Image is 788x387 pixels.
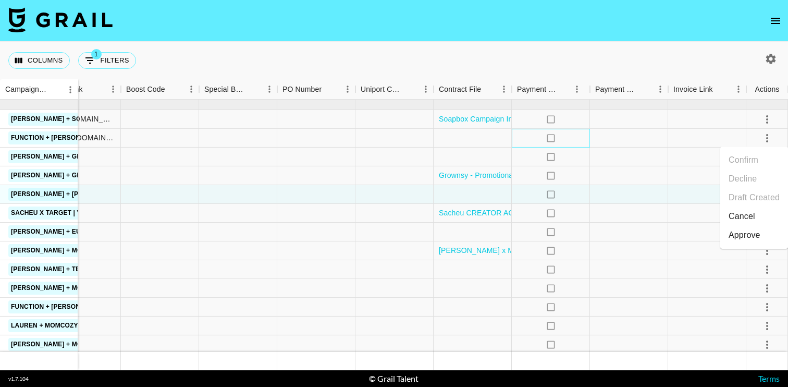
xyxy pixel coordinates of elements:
[277,79,355,100] div: PO Number
[199,79,277,100] div: Special Booking Type
[729,229,760,241] div: Approve
[758,110,776,128] button: select merge strategy
[481,82,496,96] button: Sort
[282,79,322,100] div: PO Number
[8,188,128,201] a: [PERSON_NAME] + [PERSON_NAME]
[673,79,713,100] div: Invoice Link
[755,79,780,100] div: Actions
[512,79,590,100] div: Payment Sent
[340,81,355,97] button: Menu
[8,263,92,276] a: [PERSON_NAME] + Temu
[758,241,776,259] button: select merge strategy
[439,208,655,218] a: Sacheu CREATOR AGREEMENT_ [PERSON_NAME] Signed.pdf
[558,82,572,96] button: Sort
[731,81,746,97] button: Menu
[78,52,136,69] button: Show filters
[126,79,165,100] div: Boost Code
[322,82,336,96] button: Sort
[569,81,585,97] button: Menu
[496,81,512,97] button: Menu
[105,81,121,97] button: Menu
[8,338,175,351] a: [PERSON_NAME] + Momcozy (Bra + Belly Band)
[517,79,558,100] div: Payment Sent
[758,373,780,383] a: Terms
[8,150,210,163] a: [PERSON_NAME] + Grownsy - Nasal Aspirator TikTok+IG
[183,81,199,97] button: Menu
[758,260,776,278] button: select merge strategy
[758,279,776,297] button: select merge strategy
[638,82,652,96] button: Sort
[91,49,102,59] span: 1
[361,79,403,100] div: Uniport Contact Email
[8,7,113,32] img: Grail Talent
[8,300,194,313] a: Function + [PERSON_NAME] ( 1 IG Reel + 1 Story Set)
[8,52,70,69] button: Select columns
[439,79,481,100] div: Contract File
[8,169,194,182] a: [PERSON_NAME] + Grownsy - Baby Carrier YT video
[439,245,748,256] a: [PERSON_NAME] x Milestone Navigators - Mommy's Bliss 2025 Influencer Contract.docx.pdf
[8,319,232,332] a: Lauren + Momcozy Air Purifier (1 TikTok cross-posted on IG)
[758,317,776,334] button: select merge strategy
[758,298,776,316] button: select merge strategy
[758,129,776,147] button: select merge strategy
[5,79,48,100] div: Campaign (Type)
[8,225,196,238] a: [PERSON_NAME] + Eufy Pump (3 TikTok integrations)
[83,82,97,96] button: Sort
[590,79,668,100] div: Payment Sent Date
[262,81,277,97] button: Menu
[439,114,668,124] a: Soapbox Campaign Influencer Contract - __Noelle Denae_signed.pdf
[355,79,434,100] div: Uniport Contact Email
[247,82,262,96] button: Sort
[165,82,180,96] button: Sort
[713,82,728,96] button: Sort
[8,282,260,295] a: [PERSON_NAME] + Momcozy Air Purifier (1 TikTok cross-posted on IG)
[720,207,788,226] li: Cancel
[758,335,776,353] button: select merge strategy
[765,10,786,31] button: open drawer
[418,81,434,97] button: Menu
[63,82,78,98] button: Menu
[403,82,418,96] button: Sort
[204,79,247,100] div: Special Booking Type
[48,114,115,124] div: https://www.tiktok.com/@noelledenae/video/7558274465671417119?_r=1&_t=ZP-90L0BxAwRtn
[48,82,63,97] button: Sort
[48,132,115,143] div: vhttps://www.instagram.com/reel/DPT7tv1EU36/?hl=en
[746,79,788,100] div: Actions
[668,79,746,100] div: Invoice Link
[8,131,194,144] a: Function + [PERSON_NAME] ( 1 IG Reel + 1 Story Set)
[595,79,638,100] div: Payment Sent Date
[369,373,418,384] div: © Grail Talent
[434,79,512,100] div: Contract File
[43,79,121,100] div: Video Link
[121,79,199,100] div: Boost Code
[439,170,638,180] a: Grownsy - Promotional Agreement([PERSON_NAME])-1.pdf
[8,207,131,220] a: Sacheu x Target | Viral Lip Liner
[8,244,343,257] a: [PERSON_NAME] + Mommy's Bliss - 1 TikTok, 2 UGC Images, 30 days paid, 90 days organic usage
[652,81,668,97] button: Menu
[8,113,106,126] a: [PERSON_NAME] + Soapbox
[8,376,29,382] div: v 1.7.104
